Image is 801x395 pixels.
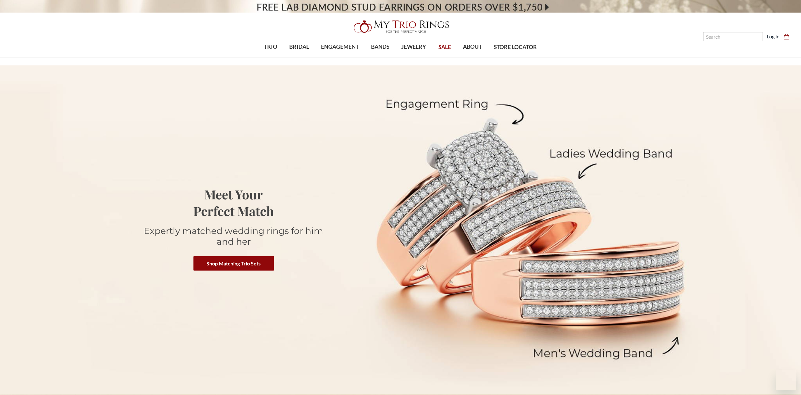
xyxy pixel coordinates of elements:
[783,34,790,40] svg: cart.cart_preview
[258,37,283,57] a: TRIO
[283,37,315,57] a: BRIDAL
[488,37,543,58] a: STORE LOCATOR
[469,57,476,58] button: submenu toggle
[783,33,793,40] a: Cart with 0 items
[350,17,451,37] img: My Trio Rings
[232,17,569,37] a: My Trio Rings
[365,37,395,57] a: BANDS
[411,57,417,58] button: submenu toggle
[703,32,763,41] input: Search
[401,43,426,51] span: JEWELRY
[377,57,383,58] button: submenu toggle
[776,370,796,390] iframe: Button to launch messaging window
[289,43,309,51] span: BRIDAL
[315,37,365,57] a: ENGAGEMENT
[395,37,432,57] a: JEWELRY
[268,57,274,58] button: submenu toggle
[494,43,537,51] span: STORE LOCATOR
[321,43,359,51] span: ENGAGEMENT
[463,43,482,51] span: ABOUT
[193,256,274,270] a: Shop Matching Trio Sets
[767,33,780,40] a: Log in
[371,43,389,51] span: BANDS
[438,43,451,51] span: SALE
[337,57,343,58] button: submenu toggle
[432,37,457,58] a: SALE
[264,43,277,51] span: TRIO
[457,37,488,57] a: ABOUT
[296,57,302,58] button: submenu toggle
